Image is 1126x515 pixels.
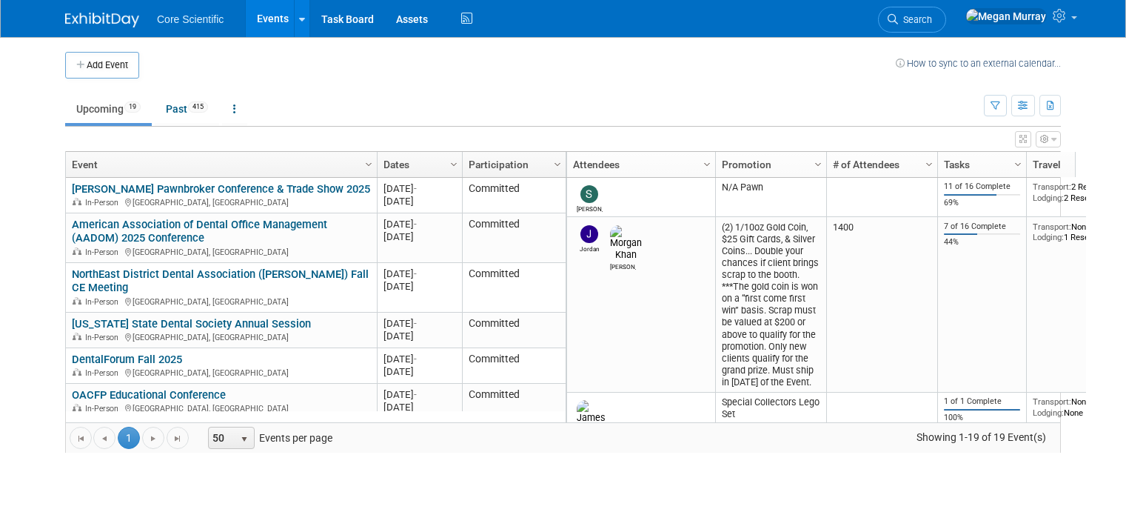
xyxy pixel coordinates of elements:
[167,427,189,449] a: Go to the last page
[65,52,139,79] button: Add Event
[147,433,159,445] span: Go to the next page
[944,198,1021,208] div: 69%
[188,102,208,113] span: 415
[155,95,219,123] a: Past415
[190,427,347,449] span: Events per page
[414,219,417,230] span: -
[73,333,81,340] img: In-Person Event
[1033,182,1071,192] span: Transport:
[85,333,123,342] span: In-Person
[944,413,1021,423] div: 100%
[72,353,182,366] a: DentalForum Fall 2025
[73,198,81,205] img: In-Person Event
[72,295,370,308] div: [GEOGRAPHIC_DATA], [GEOGRAPHIC_DATA]
[701,159,713,170] span: Column Settings
[383,152,452,177] a: Dates
[903,427,1060,448] span: Showing 1-19 of 19 Event(s)
[72,152,367,177] a: Event
[610,225,642,261] img: Morgan Khan
[462,313,566,348] td: Committed
[98,433,110,445] span: Go to the previous page
[715,178,826,218] td: N/A Pawn
[715,217,826,393] td: (2) 1/10oz Gold Coin, $25 Gift Cards, & Silver Coins... Double your chances if client brings scra...
[965,8,1047,24] img: Megan Murray
[157,13,224,25] span: Core Scientific
[1033,408,1064,418] span: Lodging:
[944,182,1021,192] div: 11 of 16 Complete
[414,353,417,365] span: -
[73,247,81,255] img: In-Person Event
[577,243,603,253] div: Jordan McCullough
[383,182,455,195] div: [DATE]
[72,268,369,295] a: NorthEast District Dental Association ([PERSON_NAME]) Fall CE Meeting
[383,388,455,401] div: [DATE]
[361,152,378,174] a: Column Settings
[414,318,417,329] span: -
[812,159,824,170] span: Column Settings
[700,152,716,174] a: Column Settings
[610,261,636,270] div: Morgan Khan
[462,178,566,213] td: Committed
[922,152,938,174] a: Column Settings
[73,297,81,305] img: In-Person Event
[72,330,370,343] div: [GEOGRAPHIC_DATA], [GEOGRAPHIC_DATA]
[383,280,455,293] div: [DATE]
[85,247,123,257] span: In-Person
[65,95,152,123] a: Upcoming19
[448,159,460,170] span: Column Settings
[462,263,566,313] td: Committed
[944,222,1021,232] div: 7 of 16 Complete
[1012,159,1024,170] span: Column Settings
[85,297,123,307] span: In-Person
[1033,222,1071,232] span: Transport:
[383,268,455,280] div: [DATE]
[462,384,566,433] td: Committed
[577,203,603,213] div: Sam Robinson
[238,433,250,445] span: select
[944,396,1021,407] div: 1 of 1 Complete
[209,428,234,448] span: 50
[73,404,81,411] img: In-Person Event
[826,217,937,393] td: 1400
[72,402,370,414] div: [GEOGRAPHIC_DATA], [GEOGRAPHIC_DATA]
[172,433,184,445] span: Go to the last page
[72,317,311,330] a: [US_STATE] State Dental Society Annual Session
[124,102,141,113] span: 19
[462,213,566,263] td: Committed
[944,237,1021,247] div: 44%
[383,230,455,243] div: [DATE]
[577,400,606,436] img: James Belshe
[580,185,598,203] img: Sam Robinson
[715,393,826,451] td: Special Collectors Lego Set
[383,317,455,330] div: [DATE]
[1033,232,1064,242] span: Lodging:
[383,401,455,413] div: [DATE]
[1033,396,1071,407] span: Transport:
[923,159,935,170] span: Column Settings
[833,152,928,177] a: # of Attendees
[1011,152,1027,174] a: Column Settings
[70,427,92,449] a: Go to the first page
[462,348,566,384] td: Committed
[72,196,370,208] div: [GEOGRAPHIC_DATA], [GEOGRAPHIC_DATA]
[550,152,566,174] a: Column Settings
[383,218,455,230] div: [DATE]
[446,152,463,174] a: Column Settings
[898,14,932,25] span: Search
[85,198,123,207] span: In-Person
[383,330,455,342] div: [DATE]
[414,268,417,279] span: -
[414,389,417,400] span: -
[72,218,327,245] a: American Association of Dental Office Management (AADOM) 2025 Conference
[414,183,417,194] span: -
[580,225,598,243] img: Jordan McCullough
[93,427,115,449] a: Go to the previous page
[118,427,140,449] span: 1
[1033,193,1064,203] span: Lodging:
[72,245,370,258] div: [GEOGRAPHIC_DATA], [GEOGRAPHIC_DATA]
[552,159,563,170] span: Column Settings
[85,404,123,413] span: In-Person
[722,152,817,177] a: Promotion
[383,353,455,365] div: [DATE]
[363,159,375,170] span: Column Settings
